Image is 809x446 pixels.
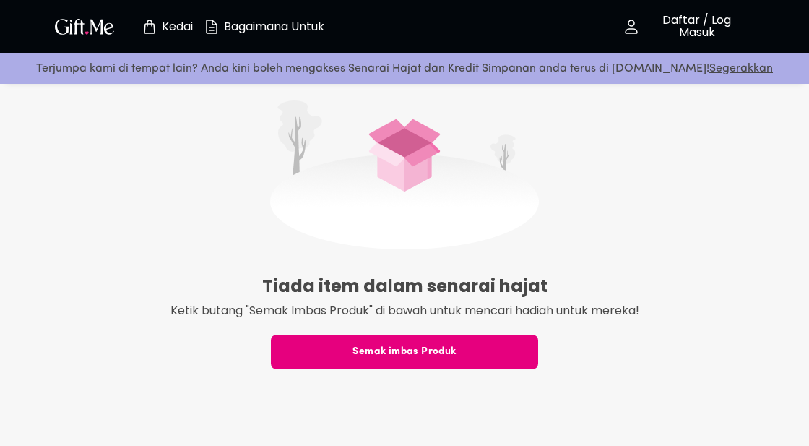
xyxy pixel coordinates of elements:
[51,18,118,35] button: Logo GiftMe
[127,4,207,50] button: Halaman kedai
[270,100,539,249] img: Senarai Hajat Kosong
[162,18,193,35] font: Kedai
[52,16,117,37] img: Logo GiftMe
[662,12,731,40] font: Daftar / Log Masuk
[271,335,538,369] button: Semak imbas Produk
[36,63,709,74] font: Terjumpa kami di tempat lain? Anda kini boleh mengakses Senarai Hajat dan Kredit Simpanan anda te...
[170,302,639,319] font: Ketik butang "Semak Imbas Produk" di bawah untuk mencari hadiah untuk mereka!
[262,274,548,298] font: Tiada item dalam senarai hajat
[224,18,324,35] font: Bagaimana Untuk
[709,63,773,74] a: Segerakkan
[614,4,758,50] button: Daftar / Log Masuk
[203,18,220,35] img: how-to.svg
[352,346,456,357] font: Semak imbas Produk
[224,4,303,50] button: Bagaimana Untuk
